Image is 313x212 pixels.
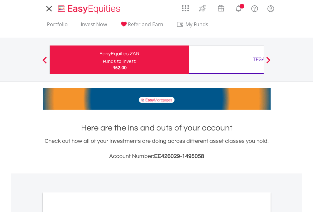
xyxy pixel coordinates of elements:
[262,60,275,66] button: Next
[230,2,247,14] a: Notifications
[55,2,123,14] a: Home page
[247,2,263,14] a: FAQ's and Support
[103,58,136,64] div: Funds to invest:
[78,21,110,31] a: Invest Now
[197,3,208,13] img: thrive-v2.svg
[43,122,271,134] h1: Here are the ins and outs of your account
[154,153,204,159] span: EE426029-1495058
[263,2,279,15] a: My Profile
[176,20,218,28] span: My Funds
[182,5,189,12] img: grid-menu-icon.svg
[117,21,166,31] a: Refer and Earn
[38,60,51,66] button: Previous
[212,2,230,13] a: Vouchers
[216,3,226,13] img: vouchers-v2.svg
[128,21,163,28] span: Refer and Earn
[44,21,70,31] a: Portfolio
[43,137,271,161] div: Check out how all of your investments are doing across different asset classes you hold.
[43,152,271,161] h3: Account Number:
[178,2,193,12] a: AppsGrid
[43,88,271,110] img: EasyMortage Promotion Banner
[53,49,185,58] div: EasyEquities ZAR
[112,64,127,70] span: R62.00
[57,4,123,14] img: EasyEquities_Logo.png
